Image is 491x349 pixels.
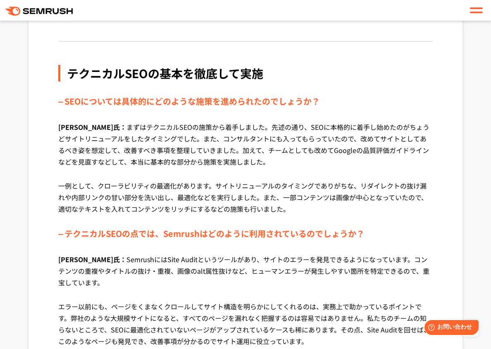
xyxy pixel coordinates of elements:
[58,254,126,264] span: [PERSON_NAME]氏：
[58,180,433,227] p: 一例として、クローラビリティの最適化があります。サイトリニューアルのタイミングでありがちな、リダイレクトの抜け漏れや内部リンクの甘い部分を洗い出し、最適化などを実行しました。また、一部コンテンツ...
[58,227,433,240] div: テクニカルSEOの点では、Semrushはどのように利用されているのでしょうか？
[58,121,433,180] p: まずはテクニカルSEOの施策から着手しました。先述の通り、SEOに本格的に着手し始めたのがちょうどサイトリニューアルをしたタイミングでした。また、コンサルタントにも入ってもらっていたので、改めて...
[417,317,482,340] iframe: Help widget launcher
[58,95,433,108] div: SEOについては具体的にどのような施策を進められたのでしょうか？
[58,65,433,81] div: テクニカルSEOの基本を徹底して実施
[58,122,126,132] span: [PERSON_NAME]氏：
[58,253,433,301] p: SemrushにはSite Auditというツールがあり、サイトのエラーを発見できるようになっています。コンテンツの重複やタイトルの抜け・重複、画像のalt属性抜けなど、ヒューマンエラーが発生し...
